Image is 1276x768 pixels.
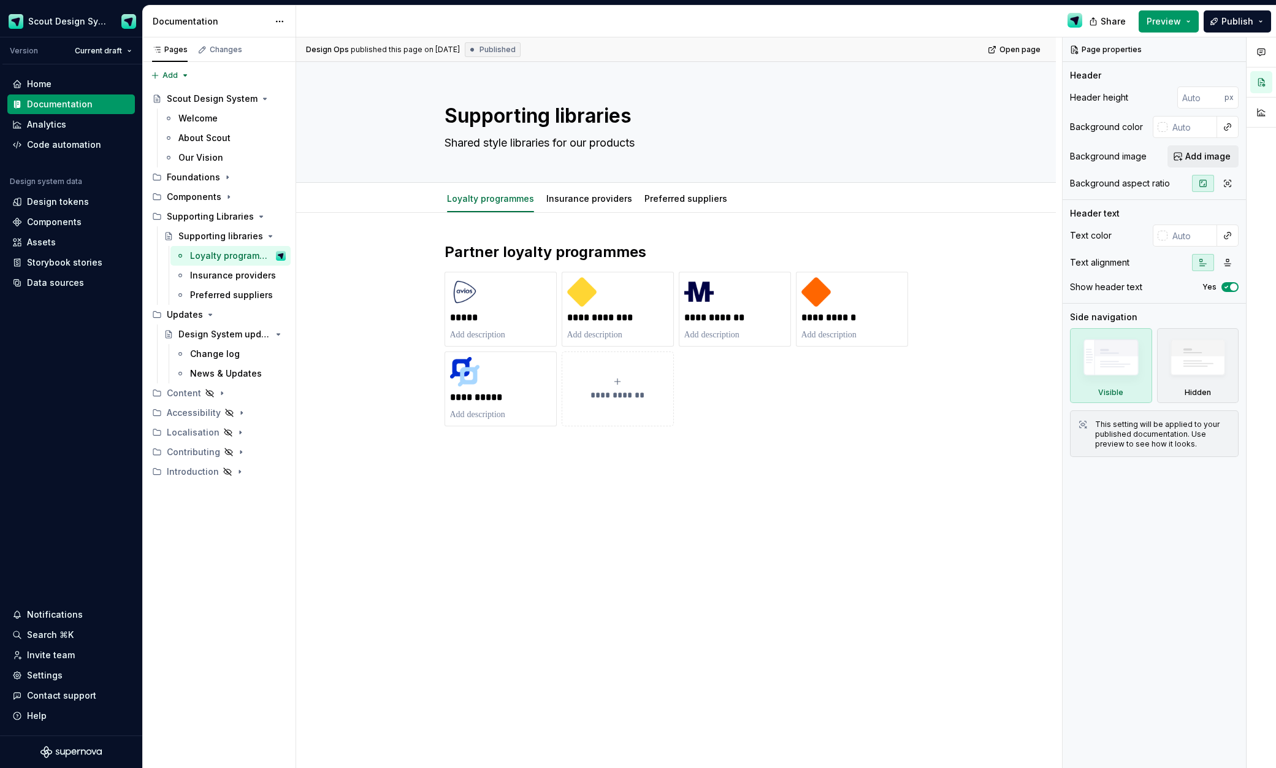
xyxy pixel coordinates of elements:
[1070,207,1120,220] div: Header text
[147,442,291,462] div: Contributing
[178,152,223,164] div: Our Vision
[1070,256,1129,269] div: Text alignment
[167,407,221,419] div: Accessibility
[7,253,135,272] a: Storybook stories
[1167,145,1239,167] button: Add image
[27,118,66,131] div: Analytics
[442,133,906,153] textarea: Shared style libraries for our products
[27,689,96,702] div: Contact support
[1095,420,1231,449] div: This setting will be applied to your published documentation. Use preview to see how it looks.
[1167,116,1217,138] input: Auto
[159,128,291,148] a: About Scout
[7,115,135,134] a: Analytics
[10,177,82,186] div: Design system data
[27,629,74,641] div: Search ⌘K
[7,706,135,726] button: Help
[7,273,135,293] a: Data sources
[999,45,1041,55] span: Open page
[190,269,276,282] div: Insurance providers
[190,250,273,262] div: Loyalty programmes
[147,89,291,109] a: Scout Design System
[7,645,135,665] a: Invite team
[27,256,102,269] div: Storybook stories
[159,226,291,246] a: Supporting libraries
[27,669,63,682] div: Settings
[167,191,221,203] div: Components
[442,185,539,211] div: Loyalty programmes
[1070,281,1142,293] div: Show header text
[450,357,479,386] img: 29a423a0-31ca-418d-b823-add4e4d1fb60.png
[152,45,188,55] div: Pages
[450,277,479,307] img: fee658c9-0daa-47fa-a637-8a5e4d23e90e.png
[2,8,140,34] button: Scout Design SystemDesign Ops
[27,710,47,722] div: Help
[684,277,714,307] img: 2fa89616-b254-4f9a-921a-156050d158af.png
[167,93,258,105] div: Scout Design System
[27,277,84,289] div: Data sources
[147,89,291,482] div: Page tree
[147,187,291,207] div: Components
[7,625,135,645] button: Search ⌘K
[27,236,56,248] div: Assets
[442,101,906,131] textarea: Supporting libraries
[159,109,291,128] a: Welcome
[7,605,135,624] button: Notifications
[147,462,291,482] div: Introduction
[178,328,271,340] div: Design System updates
[167,466,219,478] div: Introduction
[147,383,291,403] div: Content
[1185,388,1211,397] div: Hidden
[1139,10,1199,33] button: Preview
[541,185,637,211] div: Insurance providers
[7,666,135,685] a: Settings
[27,139,101,151] div: Code automation
[27,78,52,90] div: Home
[1070,229,1112,242] div: Text color
[1147,15,1181,28] span: Preview
[210,45,242,55] div: Changes
[27,609,83,621] div: Notifications
[178,230,263,242] div: Supporting libraries
[167,171,220,183] div: Foundations
[1098,388,1123,397] div: Visible
[1070,150,1147,163] div: Background image
[69,42,137,60] button: Current draft
[178,132,231,144] div: About Scout
[984,41,1046,58] a: Open page
[190,348,240,360] div: Change log
[306,45,349,55] span: Design Ops
[1221,15,1253,28] span: Publish
[27,649,75,661] div: Invite team
[7,74,135,94] a: Home
[121,14,136,29] img: Design Ops
[167,426,220,439] div: Localisation
[1157,328,1239,403] div: Hidden
[170,246,291,266] a: Loyalty programmesDesign Ops
[162,71,178,80] span: Add
[147,305,291,324] div: Updates
[40,746,102,758] svg: Supernova Logo
[1070,121,1143,133] div: Background color
[147,167,291,187] div: Foundations
[27,98,93,110] div: Documentation
[1070,311,1137,323] div: Side navigation
[7,212,135,232] a: Components
[170,364,291,383] a: News & Updates
[159,148,291,167] a: Our Vision
[27,196,89,208] div: Design tokens
[1167,225,1217,247] input: Auto
[1224,93,1234,102] p: px
[7,192,135,212] a: Design tokens
[170,266,291,285] a: Insurance providers
[167,309,203,321] div: Updates
[1185,150,1231,163] span: Add image
[801,277,831,307] img: df59c362-a8d5-4252-a1bf-c7ffd198334b.png
[75,46,122,56] span: Current draft
[147,207,291,226] div: Supporting Libraries
[351,45,460,55] div: published this page on [DATE]
[1202,282,1217,292] label: Yes
[567,277,597,307] img: a1cf02f7-0825-4e47-b363-668f7bf19a8d.png
[1070,328,1152,403] div: Visible
[159,324,291,344] a: Design System updates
